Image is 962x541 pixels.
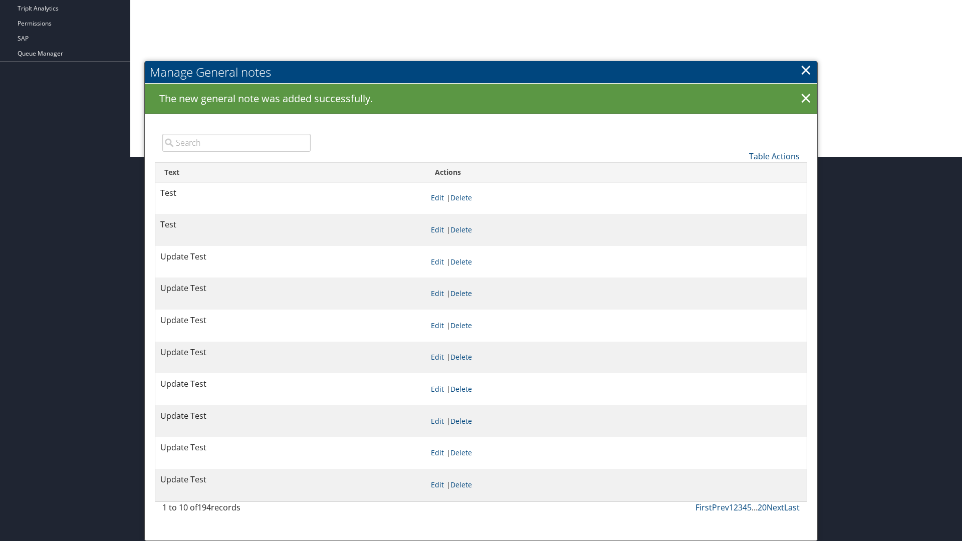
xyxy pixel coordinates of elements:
[450,225,472,234] a: Delete
[743,502,747,513] a: 4
[162,501,311,518] div: 1 to 10 of records
[431,321,444,330] a: Edit
[450,480,472,489] a: Delete
[145,84,817,114] div: The new general note was added successfully.
[426,182,807,214] td: |
[426,278,807,310] td: |
[431,480,444,489] a: Edit
[160,314,421,327] p: Update Test
[450,193,472,202] a: Delete
[426,469,807,501] td: |
[160,378,421,391] p: Update Test
[160,346,421,359] p: Update Test
[431,416,444,426] a: Edit
[450,384,472,394] a: Delete
[431,384,444,394] a: Edit
[426,437,807,469] td: |
[426,373,807,405] td: |
[450,448,472,457] a: Delete
[160,282,421,295] p: Update Test
[426,246,807,278] td: |
[450,352,472,362] a: Delete
[431,257,444,266] a: Edit
[797,89,815,109] a: ×
[160,218,421,231] p: Test
[431,448,444,457] a: Edit
[734,502,738,513] a: 2
[450,257,472,266] a: Delete
[160,250,421,263] p: Update Test
[747,502,752,513] a: 5
[729,502,734,513] a: 1
[752,502,758,513] span: …
[160,441,421,454] p: Update Test
[426,214,807,246] td: |
[767,502,784,513] a: Next
[431,352,444,362] a: Edit
[426,163,807,182] th: Actions
[450,289,472,298] a: Delete
[758,502,767,513] a: 20
[431,225,444,234] a: Edit
[145,61,817,83] h2: Manage General notes
[162,134,311,152] input: Search
[197,502,211,513] span: 194
[738,502,743,513] a: 3
[695,502,712,513] a: First
[431,193,444,202] a: Edit
[155,163,426,182] th: Text
[800,60,812,80] a: ×
[160,187,421,200] p: Test
[426,342,807,374] td: |
[450,416,472,426] a: Delete
[749,151,800,162] a: Table Actions
[784,502,800,513] a: Last
[160,410,421,423] p: Update Test
[712,502,729,513] a: Prev
[426,405,807,437] td: |
[160,473,421,486] p: Update Test
[450,321,472,330] a: Delete
[431,289,444,298] a: Edit
[426,310,807,342] td: |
